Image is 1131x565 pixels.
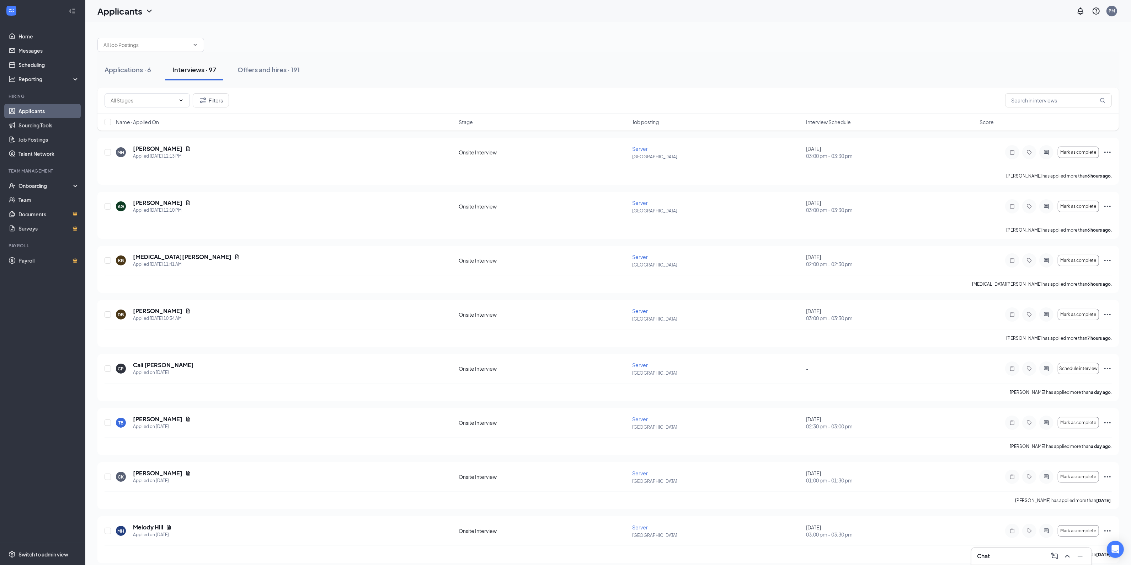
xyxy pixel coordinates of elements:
[18,118,79,132] a: Sourcing Tools
[1008,420,1017,426] svg: Note
[18,132,79,147] a: Job Postings
[9,243,78,249] div: Payroll
[1058,363,1099,374] button: Schedule interview
[193,93,229,107] button: Filter Filters
[806,315,975,322] span: 03:00 pm - 03:30 pm
[1008,312,1017,317] svg: Note
[118,528,124,534] div: MH
[459,419,628,426] div: Onsite Interview
[459,311,628,318] div: Onsite Interview
[1042,420,1051,426] svg: ActiveChat
[1058,201,1099,212] button: Mark as complete
[9,93,78,99] div: Hiring
[633,200,648,206] span: Server
[1010,389,1112,395] p: [PERSON_NAME] has applied more than .
[118,258,124,264] div: KB
[185,470,191,476] svg: Document
[1103,527,1112,535] svg: Ellipses
[633,478,802,484] p: [GEOGRAPHIC_DATA]
[1025,474,1034,480] svg: Tag
[185,200,191,206] svg: Document
[1025,420,1034,426] svg: Tag
[133,369,194,376] div: Applied on [DATE]
[1025,366,1034,371] svg: Tag
[238,65,300,74] div: Offers and hires · 191
[806,531,975,538] span: 03:00 pm - 03:30 pm
[633,118,659,126] span: Job posting
[9,75,16,83] svg: Analysis
[1063,552,1072,560] svg: ChevronUp
[9,182,16,189] svg: UserCheck
[18,147,79,161] a: Talent Network
[145,7,154,15] svg: ChevronDown
[1025,258,1034,263] svg: Tag
[806,365,809,372] span: -
[806,206,975,213] span: 03:00 pm - 03:30 pm
[97,5,142,17] h1: Applicants
[1008,474,1017,480] svg: Note
[1042,312,1051,317] svg: ActiveChat
[972,281,1112,287] p: [MEDICAL_DATA][PERSON_NAME] has applied more than .
[459,203,628,210] div: Onsite Interview
[1042,149,1051,155] svg: ActiveChat
[178,97,184,103] svg: ChevronDown
[185,416,191,422] svg: Document
[1058,147,1099,158] button: Mark as complete
[18,551,68,558] div: Switch to admin view
[18,104,79,118] a: Applicants
[633,416,648,422] span: Server
[459,527,628,534] div: Onsite Interview
[1061,474,1097,479] span: Mark as complete
[1092,7,1100,15] svg: QuestionInfo
[1025,528,1034,534] svg: Tag
[105,65,151,74] div: Applications · 6
[18,29,79,43] a: Home
[459,365,628,372] div: Onsite Interview
[118,420,123,426] div: TB
[133,477,191,484] div: Applied on [DATE]
[1061,528,1097,533] span: Mark as complete
[133,531,172,538] div: Applied on [DATE]
[133,261,240,268] div: Applied [DATE] 11:41 AM
[18,193,79,207] a: Team
[633,262,802,268] p: [GEOGRAPHIC_DATA]
[192,42,198,48] svg: ChevronDown
[133,361,194,369] h5: Cali [PERSON_NAME]
[633,146,648,152] span: Server
[806,118,851,126] span: Interview Schedule
[1008,528,1017,534] svg: Note
[633,254,648,260] span: Server
[806,307,975,322] div: [DATE]
[118,474,124,480] div: CK
[1008,366,1017,371] svg: Note
[633,370,802,376] p: [GEOGRAPHIC_DATA]
[199,96,207,105] svg: Filter
[18,182,73,189] div: Onboarding
[18,207,79,221] a: DocumentsCrown
[1062,550,1073,562] button: ChevronUp
[1058,417,1099,428] button: Mark as complete
[133,315,191,322] div: Applied [DATE] 10:34 AM
[9,551,16,558] svg: Settings
[1087,173,1111,179] b: 6 hours ago
[172,65,216,74] div: Interviews · 97
[133,145,182,153] h5: [PERSON_NAME]
[1050,552,1059,560] svg: ComposeMessage
[1061,312,1097,317] span: Mark as complete
[1058,255,1099,266] button: Mark as complete
[18,221,79,236] a: SurveysCrown
[1107,541,1124,558] div: Open Intercom Messenger
[806,524,975,538] div: [DATE]
[806,145,975,159] div: [DATE]
[1042,366,1051,371] svg: ActiveChat
[1103,148,1112,157] svg: Ellipses
[133,199,182,207] h5: [PERSON_NAME]
[1100,97,1105,103] svg: MagnifyingGlass
[1008,204,1017,209] svg: Note
[18,253,79,268] a: PayrollCrown
[1109,8,1115,14] div: PM
[806,152,975,159] span: 03:00 pm - 03:30 pm
[806,199,975,213] div: [DATE]
[1008,258,1017,263] svg: Note
[1061,420,1097,425] span: Mark as complete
